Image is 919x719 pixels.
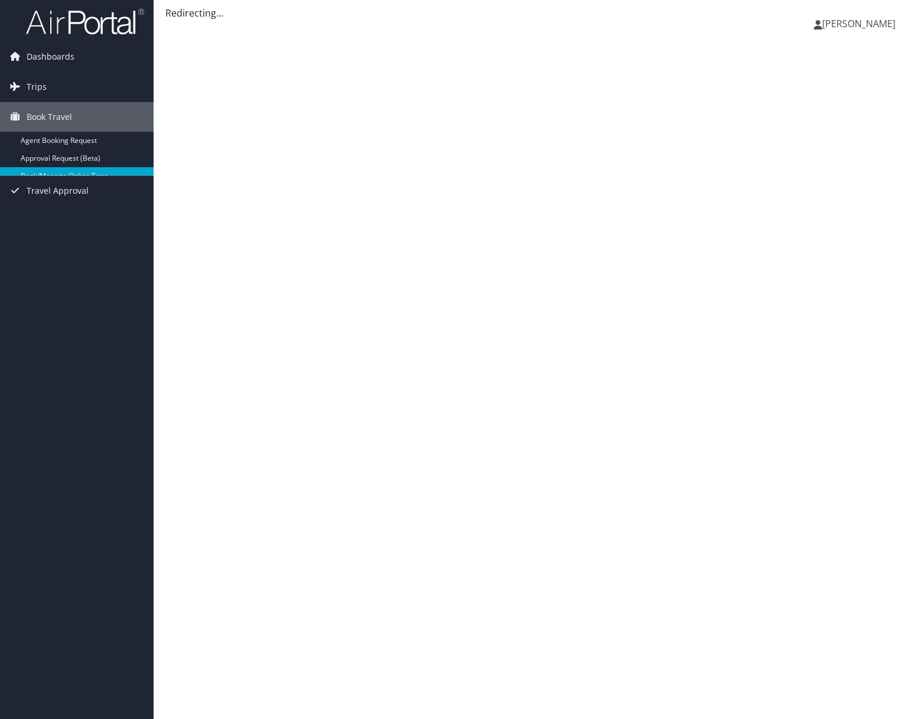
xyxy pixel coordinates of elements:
[26,8,144,35] img: airportal-logo.png
[822,17,895,30] span: [PERSON_NAME]
[27,42,74,71] span: Dashboards
[27,72,47,102] span: Trips
[814,6,907,41] a: [PERSON_NAME]
[165,6,907,20] div: Redirecting...
[27,102,72,132] span: Book Travel
[27,176,89,206] span: Travel Approval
